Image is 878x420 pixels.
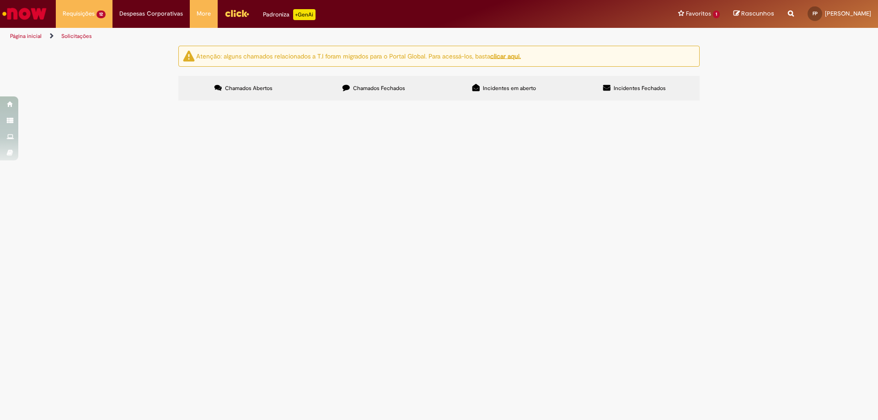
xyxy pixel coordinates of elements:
[7,28,578,45] ul: Trilhas de página
[483,85,536,92] span: Incidentes em aberto
[686,9,711,18] span: Favoritos
[825,10,871,17] span: [PERSON_NAME]
[353,85,405,92] span: Chamados Fechados
[61,32,92,40] a: Solicitações
[741,9,774,18] span: Rascunhos
[614,85,666,92] span: Incidentes Fechados
[225,6,249,20] img: click_logo_yellow_360x200.png
[263,9,316,20] div: Padroniza
[196,52,521,60] ng-bind-html: Atenção: alguns chamados relacionados a T.I foram migrados para o Portal Global. Para acessá-los,...
[293,9,316,20] p: +GenAi
[119,9,183,18] span: Despesas Corporativas
[733,10,774,18] a: Rascunhos
[63,9,95,18] span: Requisições
[490,52,521,60] a: clicar aqui.
[197,9,211,18] span: More
[10,32,42,40] a: Página inicial
[96,11,106,18] span: 12
[713,11,720,18] span: 1
[1,5,48,23] img: ServiceNow
[813,11,818,16] span: FP
[225,85,273,92] span: Chamados Abertos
